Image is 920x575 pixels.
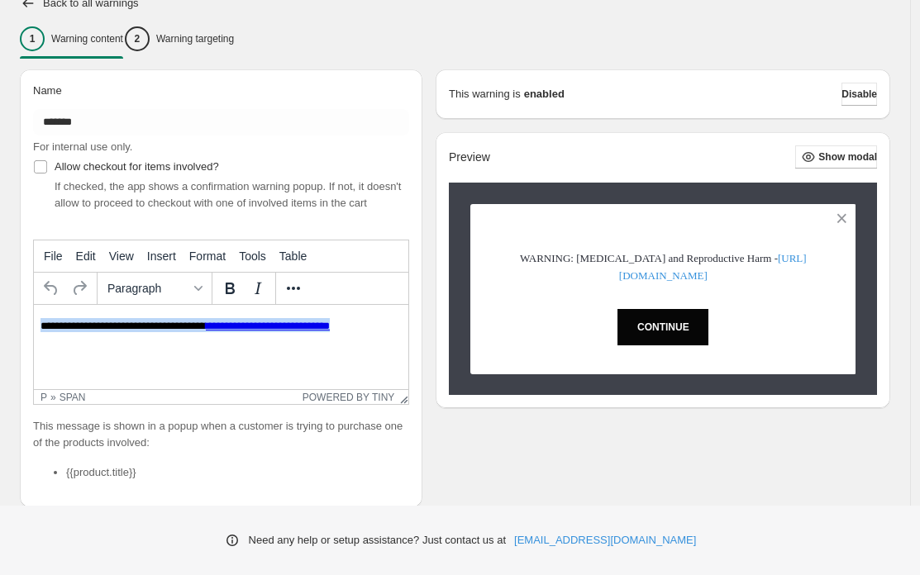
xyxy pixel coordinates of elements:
[33,418,409,451] p: This message is shown in a popup when a customer is trying to purchase one of the products involved:
[520,252,807,282] span: WARNING: [MEDICAL_DATA] and Reproductive Harm -
[55,180,401,209] span: If checked, the app shows a confirmation warning popup. If not, it doesn't allow to proceed to ch...
[109,249,134,263] span: View
[449,86,521,102] p: This warning is
[125,26,150,51] div: 2
[55,160,219,173] span: Allow checkout for items involved?
[279,249,307,263] span: Table
[189,249,226,263] span: Format
[795,145,877,169] button: Show modal
[449,150,490,164] h2: Preview
[44,249,63,263] span: File
[66,464,409,481] li: {{product.title}}
[394,390,408,404] div: Resize
[37,274,65,302] button: Undo
[20,26,45,51] div: 1
[76,249,96,263] span: Edit
[617,309,708,345] button: CONTINUE
[244,274,272,302] button: Italic
[841,88,877,101] span: Disable
[60,392,86,403] div: span
[216,274,244,302] button: Bold
[41,392,47,403] div: p
[303,392,395,403] a: Powered by Tiny
[33,140,132,153] span: For internal use only.
[279,274,307,302] button: More...
[514,532,696,549] a: [EMAIL_ADDRESS][DOMAIN_NAME]
[50,392,56,403] div: »
[524,86,565,102] strong: enabled
[239,249,266,263] span: Tools
[65,274,93,302] button: Redo
[20,21,123,56] button: 1Warning content
[34,305,408,389] iframe: Rich Text Area
[33,84,62,97] span: Name
[818,150,877,164] span: Show modal
[101,274,208,302] button: Formats
[125,21,234,56] button: 2Warning targeting
[107,282,188,295] span: Paragraph
[841,83,877,106] button: Disable
[147,249,176,263] span: Insert
[156,32,234,45] p: Warning targeting
[51,32,123,45] p: Warning content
